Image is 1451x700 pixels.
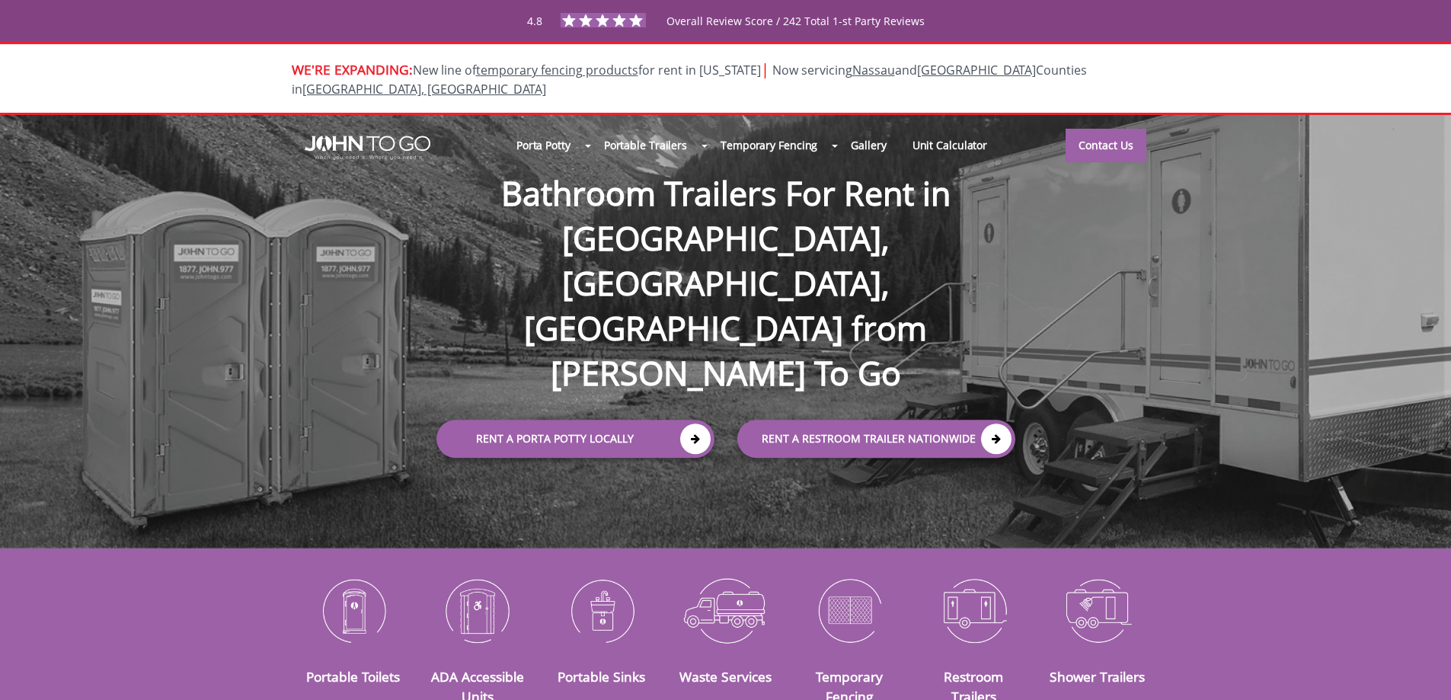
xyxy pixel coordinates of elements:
[900,129,1001,161] a: Unit Calculator
[1066,129,1146,162] a: Contact Us
[838,129,899,161] a: Gallery
[421,122,1031,396] h1: Bathroom Trailers For Rent in [GEOGRAPHIC_DATA], [GEOGRAPHIC_DATA], [GEOGRAPHIC_DATA] from [PERSO...
[761,59,769,79] span: |
[302,81,546,97] a: [GEOGRAPHIC_DATA], [GEOGRAPHIC_DATA]
[476,62,638,78] a: temporary fencing products
[427,571,528,650] img: ADA-Accessible-Units-icon_N.png
[303,571,404,650] img: Portable-Toilets-icon_N.png
[923,571,1024,650] img: Restroom-Trailers-icon_N.png
[305,136,430,160] img: JOHN to go
[666,14,925,59] span: Overall Review Score / 242 Total 1-st Party Reviews
[306,667,400,686] a: Portable Toilets
[292,60,413,78] span: WE'RE EXPANDING:
[679,667,772,686] a: Waste Services
[1390,639,1451,700] button: Live Chat
[527,14,542,28] span: 4.8
[591,129,700,161] a: Portable Trailers
[551,571,652,650] img: Portable-Sinks-icon_N.png
[737,420,1015,458] a: rent a RESTROOM TRAILER Nationwide
[1050,667,1145,686] a: Shower Trailers
[558,667,645,686] a: Portable Sinks
[436,420,714,458] a: Rent a Porta Potty Locally
[917,62,1036,78] a: [GEOGRAPHIC_DATA]
[708,129,830,161] a: Temporary Fencing
[852,62,895,78] a: Nassau
[503,129,583,161] a: Porta Potty
[1047,571,1149,650] img: Shower-Trailers-icon_N.png
[799,571,900,650] img: Temporary-Fencing-cion_N.png
[675,571,776,650] img: Waste-Services-icon_N.png
[292,62,1087,97] span: Now servicing and Counties in
[292,62,1087,97] span: New line of for rent in [US_STATE]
